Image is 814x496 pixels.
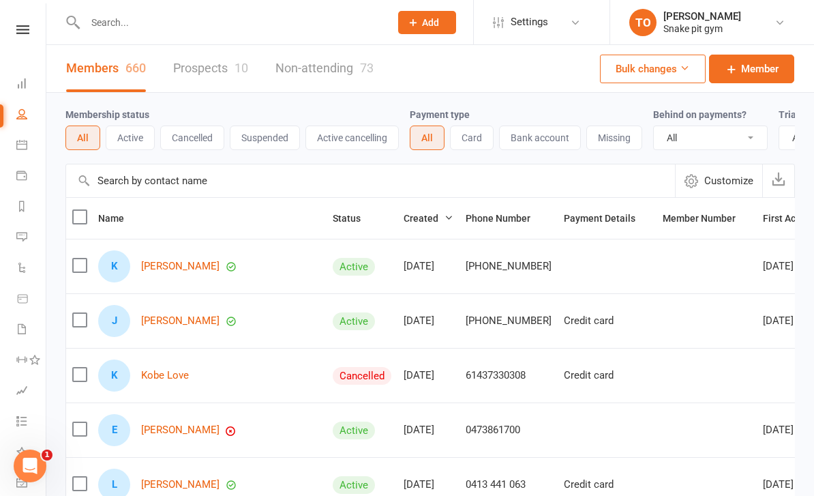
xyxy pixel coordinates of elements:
button: Payment Details [564,210,650,227]
button: Name [98,210,139,227]
button: Bulk changes [600,55,706,83]
iframe: Intercom live chat [14,450,46,482]
button: Card [450,126,494,150]
span: Settings [511,7,548,38]
div: Active [333,476,375,494]
input: Search... [81,13,380,32]
a: Member [709,55,794,83]
button: All [410,126,444,150]
input: Search by contact name [66,164,675,197]
a: Prospects10 [173,45,248,92]
span: Add [422,17,439,28]
div: J [98,305,130,337]
div: [DATE] [404,479,453,491]
a: Kobe Love [141,370,189,381]
div: [DATE] [404,424,453,436]
a: Product Sales [16,285,47,315]
div: K [98,250,130,282]
div: Active [333,258,375,276]
div: E [98,414,130,446]
div: Cancelled [333,367,391,385]
span: Customize [704,173,753,189]
a: Dashboard [16,70,47,100]
div: [DATE] [404,370,453,381]
a: [PERSON_NAME] [141,479,220,491]
div: [DATE] [404,315,453,327]
button: Bank account [499,126,581,150]
a: Assessments [16,377,47,407]
label: Payment type [410,109,470,120]
a: [PERSON_NAME] [141,424,220,436]
div: [DATE] [404,261,453,272]
button: Missing [586,126,642,150]
div: Credit card [564,479,650,491]
button: Cancelled [160,126,224,150]
button: Active cancelling [305,126,399,150]
button: Add [398,11,456,34]
div: Snake pit gym [663,23,741,35]
a: Calendar [16,131,47,162]
div: 0413 441 063 [466,479,552,491]
div: TO [629,9,657,36]
div: 0473861700 [466,424,552,436]
a: Payments [16,162,47,192]
a: [PERSON_NAME] [141,261,220,272]
div: K [98,360,130,392]
a: [PERSON_NAME] [141,315,220,327]
span: Phone Number [466,213,545,224]
div: [PHONE_NUMBER] [466,261,552,272]
div: 660 [125,61,146,75]
a: Members660 [66,45,146,92]
div: Credit card [564,370,650,381]
div: Active [333,422,375,439]
span: Payment Details [564,213,650,224]
button: Suspended [230,126,300,150]
span: Created [404,213,453,224]
a: What's New [16,438,47,469]
label: Membership status [65,109,149,120]
button: Status [333,210,376,227]
span: Member Number [663,213,751,224]
button: Member Number [663,210,751,227]
div: 10 [235,61,248,75]
button: All [65,126,100,150]
label: Behind on payments? [653,109,747,120]
button: Created [404,210,453,227]
div: 73 [360,61,374,75]
div: [PERSON_NAME] [663,10,741,23]
div: Active [333,312,375,330]
a: Non-attending73 [275,45,374,92]
div: 61437330308 [466,370,552,381]
button: Phone Number [466,210,545,227]
button: Customize [675,164,762,197]
a: People [16,100,47,131]
button: Active [106,126,155,150]
div: [PHONE_NUMBER] [466,315,552,327]
span: Member [741,61,779,77]
div: Credit card [564,315,650,327]
span: Name [98,213,139,224]
a: Reports [16,192,47,223]
span: Status [333,213,376,224]
span: 1 [42,450,52,461]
